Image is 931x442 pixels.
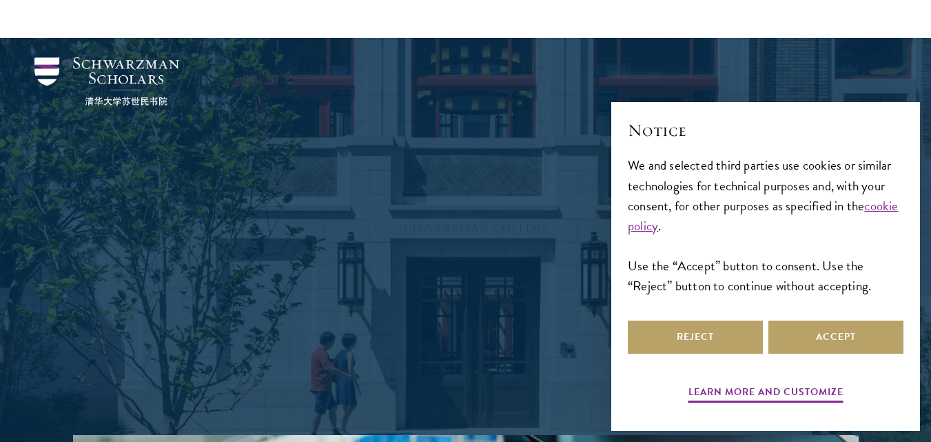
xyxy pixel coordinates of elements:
button: Reject [628,321,763,354]
button: Learn more and customize [688,383,843,405]
div: We and selected third parties use cookies or similar technologies for technical purposes and, wit... [628,155,903,295]
a: cookie policy [628,196,899,236]
img: Schwarzman Scholars [34,57,179,106]
h2: Notice [628,119,903,142]
button: Accept [768,321,903,354]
